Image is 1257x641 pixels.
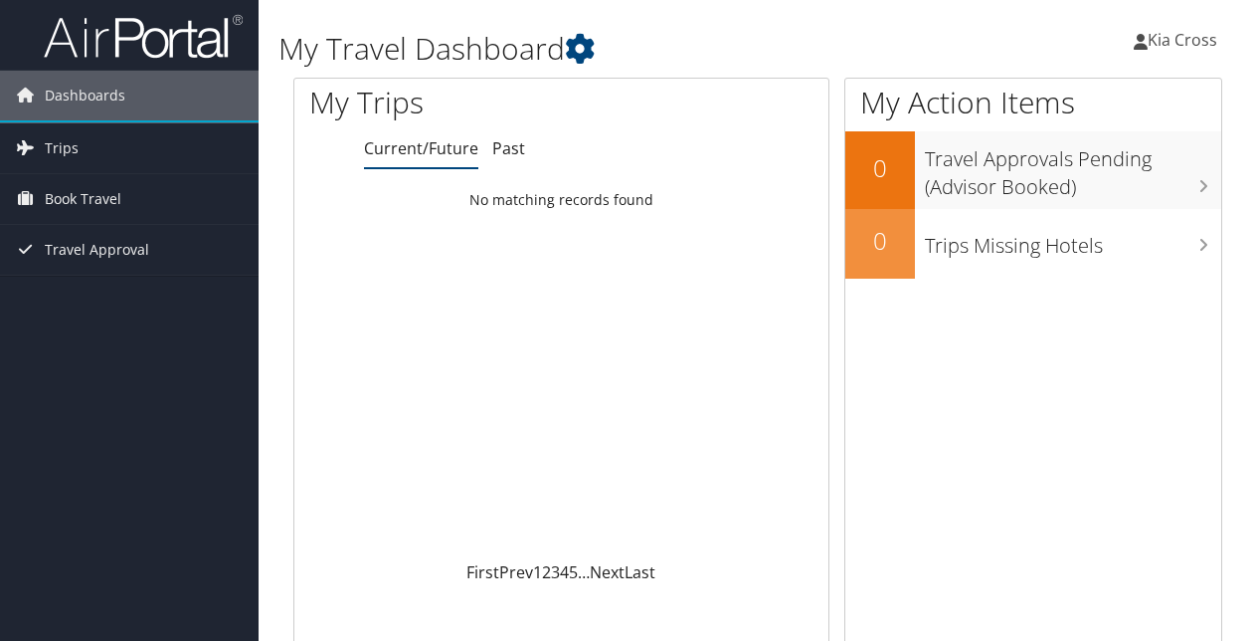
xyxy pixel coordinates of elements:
[845,209,1221,279] a: 0Trips Missing Hotels
[845,82,1221,123] h1: My Action Items
[569,561,578,583] a: 5
[578,561,590,583] span: …
[309,82,591,123] h1: My Trips
[845,224,915,258] h2: 0
[44,13,243,60] img: airportal-logo.png
[364,137,478,159] a: Current/Future
[1134,10,1237,70] a: Kia Cross
[492,137,525,159] a: Past
[925,135,1221,201] h3: Travel Approvals Pending (Advisor Booked)
[551,561,560,583] a: 3
[542,561,551,583] a: 2
[845,131,1221,208] a: 0Travel Approvals Pending (Advisor Booked)
[533,561,542,583] a: 1
[45,71,125,120] span: Dashboards
[294,182,828,218] td: No matching records found
[45,123,79,173] span: Trips
[278,28,918,70] h1: My Travel Dashboard
[45,225,149,275] span: Travel Approval
[590,561,625,583] a: Next
[499,561,533,583] a: Prev
[1148,29,1217,51] span: Kia Cross
[560,561,569,583] a: 4
[845,151,915,185] h2: 0
[466,561,499,583] a: First
[45,174,121,224] span: Book Travel
[925,222,1221,260] h3: Trips Missing Hotels
[625,561,655,583] a: Last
